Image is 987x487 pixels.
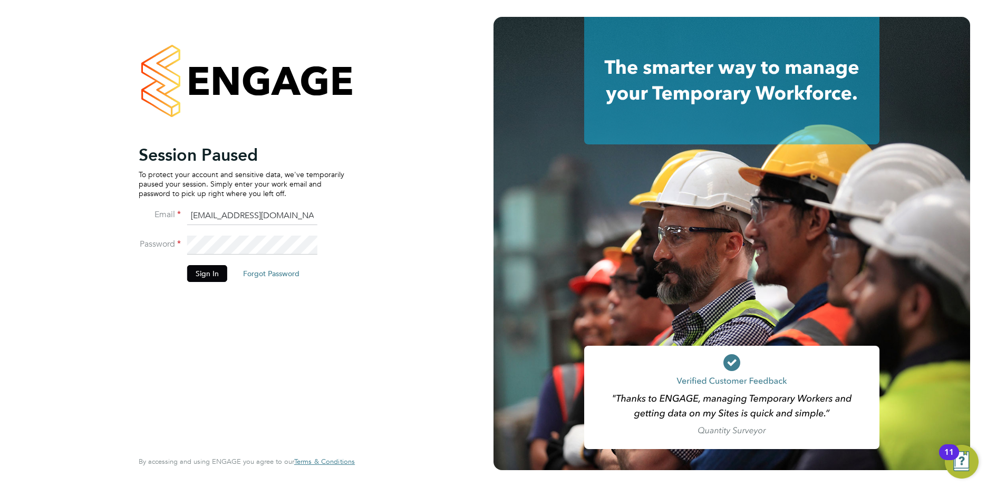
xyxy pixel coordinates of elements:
button: Forgot Password [235,265,308,282]
label: Password [139,239,181,250]
span: Terms & Conditions [294,457,355,466]
button: Sign In [187,265,227,282]
h2: Session Paused [139,144,344,165]
a: Terms & Conditions [294,457,355,466]
label: Email [139,209,181,220]
input: Enter your work email... [187,207,317,226]
button: Open Resource Center, 11 new notifications [945,445,979,479]
div: 11 [944,452,954,466]
p: To protect your account and sensitive data, we've temporarily paused your session. Simply enter y... [139,170,344,199]
span: By accessing and using ENGAGE you agree to our [139,457,355,466]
